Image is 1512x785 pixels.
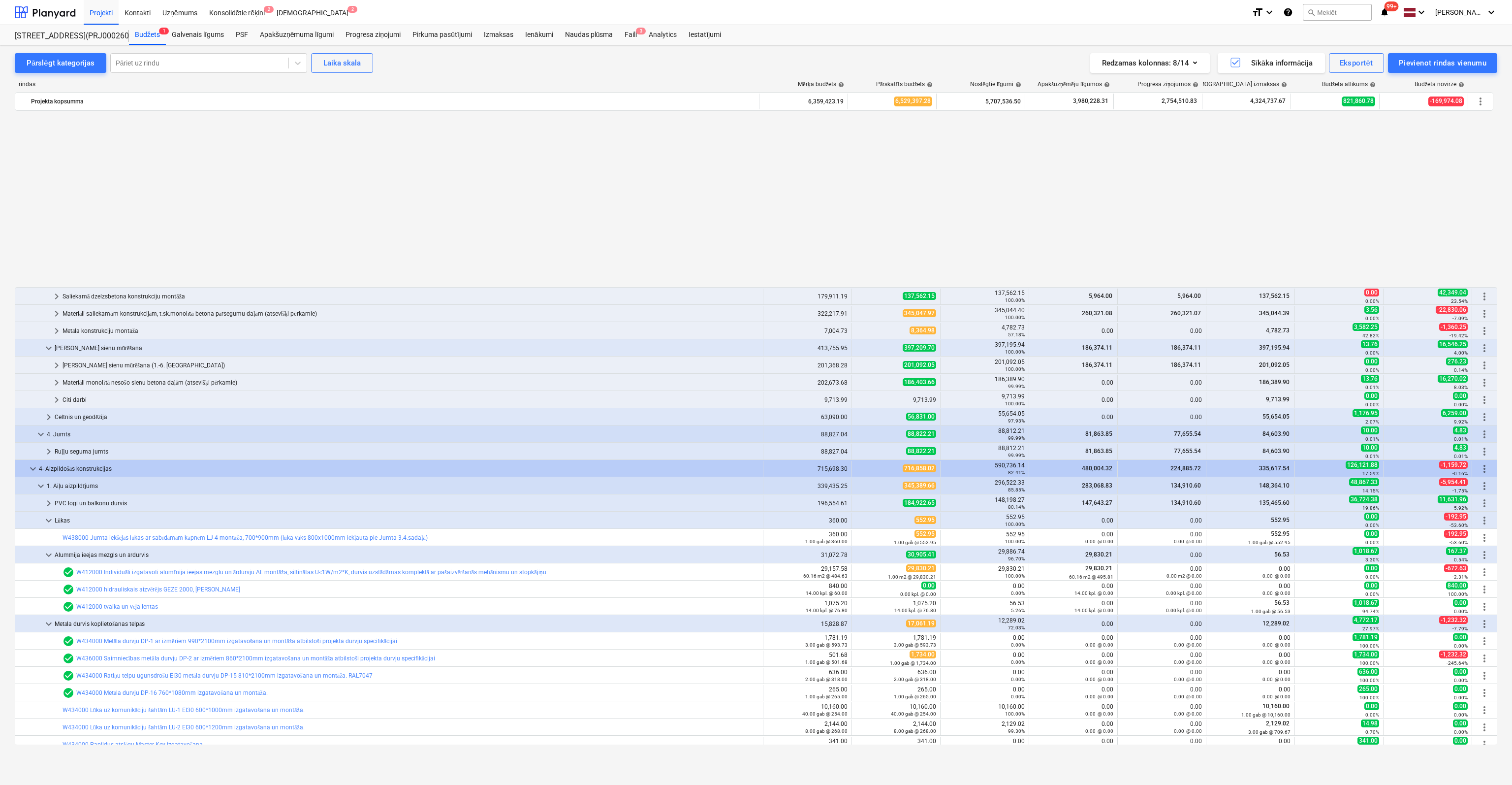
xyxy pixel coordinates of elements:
small: 0.01% [1365,436,1379,442]
div: Metāla konstrukciju montāža [63,323,759,339]
small: 97.93% [1008,418,1025,424]
div: 137,562.15 [945,290,1025,303]
span: 260,321.07 [1169,310,1202,317]
button: Redzamas kolonnas:8/14 [1090,53,1210,73]
div: Materiāli saliekamām konstrukcijām, t.sk.monolītā betona pārsegumu daļām (atsevišķi pērkamie) [63,306,759,322]
span: 184,922.65 [903,499,936,507]
span: 186,374.11 [1081,361,1113,368]
a: Progresa ziņojumi [340,25,407,45]
a: Faili3 [619,25,643,45]
span: 276.23 [1446,358,1468,365]
span: 552.95 [914,516,936,524]
span: 147,643.27 [1081,499,1113,506]
small: 99.99% [1008,453,1025,458]
span: -5,954.41 [1439,478,1468,486]
span: 5,964.00 [1088,293,1113,299]
a: Pirkuma pasūtījumi [407,25,478,45]
small: 0.00% [1365,316,1379,321]
span: 186,389.90 [1258,379,1291,386]
span: 148,364.10 [1258,482,1291,489]
small: 100.00% [1005,297,1025,303]
span: keyboard_arrow_right [51,291,63,302]
i: Zināšanu pamats [1283,6,1293,18]
span: 137,562.15 [903,292,936,300]
small: -1.75% [1452,488,1468,493]
span: keyboard_arrow_right [43,446,55,458]
div: 0.00 [1122,327,1202,334]
span: 4.83 [1453,444,1468,452]
button: Sīkāka informācija [1218,53,1325,73]
small: 85.85% [1008,487,1025,492]
span: Vairāk darbību [1479,704,1490,716]
span: keyboard_arrow_down [27,463,39,475]
span: 2 [347,6,357,13]
div: Izmaksas [478,25,519,45]
span: keyboard_arrow_right [51,325,63,337]
div: Redzamas kolonnas : 8/14 [1102,57,1198,69]
span: keyboard_arrow_down [43,618,55,630]
span: 186,374.11 [1169,361,1202,368]
div: 4. Jumts [47,426,759,442]
span: keyboard_arrow_right [43,411,55,423]
div: 715,698.30 [767,465,848,472]
a: Iestatījumi [683,25,727,45]
div: 0.00 [1033,414,1113,421]
a: W434000 Lūka uz komunikāciju šahtām LU-2 EI30 600*1200mm izgatavošana un montāža. [63,724,305,731]
span: 283,068.83 [1081,482,1113,489]
div: 88,812.21 [945,427,1025,441]
span: help [1191,82,1198,88]
small: 99.99% [1008,384,1025,389]
i: keyboard_arrow_down [1263,6,1275,18]
small: 2.07% [1365,419,1379,425]
div: Budžeta novirze [1415,81,1464,88]
span: -1,159.72 [1439,461,1468,469]
div: 0.00 [1122,379,1202,386]
button: Laika skala [311,53,373,73]
span: Vairāk darbību [1479,497,1490,509]
div: 9,713.99 [767,396,848,403]
span: 13.76 [1361,340,1379,348]
button: Pievienot rindas vienumu [1388,53,1497,73]
div: 397,195.94 [945,341,1025,355]
small: 0.14% [1454,367,1468,373]
div: 339,435.25 [767,483,848,490]
span: Vairāk darbību [1479,342,1490,354]
div: rindas [15,81,760,88]
span: Vairāk darbību [1479,308,1490,320]
span: keyboard_arrow_right [51,377,63,389]
span: Vairāk darbību [1479,428,1490,440]
span: 4,782.73 [1265,327,1291,334]
span: 126,121.88 [1346,461,1379,469]
small: 100.00% [1005,401,1025,406]
small: 82.41% [1008,470,1025,475]
span: Vairāk darbību [1479,377,1490,389]
span: Vairāk darbību [1479,584,1490,595]
span: Vairāk darbību [1479,411,1490,423]
span: Vairāk darbību [1479,463,1490,475]
small: 0.00% [1454,402,1468,407]
span: 552.95 [1270,517,1291,523]
span: help [1102,82,1110,88]
a: Galvenais līgums [166,25,230,45]
span: Vairāk darbību [1479,532,1490,544]
span: keyboard_arrow_down [43,549,55,561]
span: 9,713.99 [1265,396,1291,403]
div: 196,554.61 [767,500,848,507]
div: 9,713.99 [856,396,936,403]
span: 84,603.90 [1261,448,1291,455]
div: Faili [619,25,643,45]
small: 0.00% [1365,298,1379,304]
div: 88,827.04 [767,431,848,438]
a: W434000 Metāla durvju DP-1 ar izmēriem 990*2100mm izgatavošana un montāža atbilstoši projekta dur... [76,638,397,645]
div: 148,198.27 [945,496,1025,510]
span: 77,655.54 [1173,430,1202,437]
small: 17.59% [1362,471,1379,476]
small: 23.54% [1451,298,1468,304]
span: help [1279,82,1287,88]
div: 345,044.40 [945,307,1025,321]
div: 5,707,536.50 [941,94,1021,109]
div: [STREET_ADDRESS](PRJ0002600) 2601946 [15,31,117,41]
div: Pārslēgt kategorijas [27,57,94,69]
small: 0.00% [1365,367,1379,373]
